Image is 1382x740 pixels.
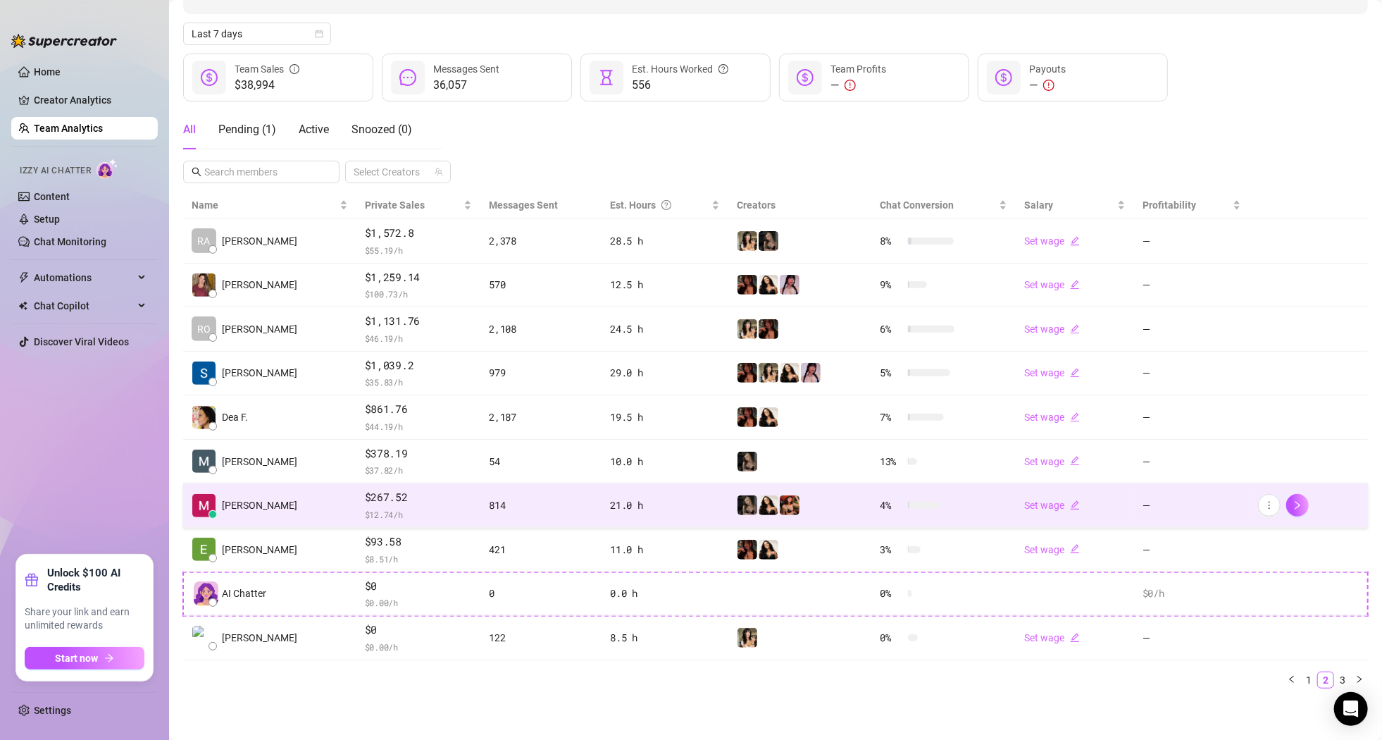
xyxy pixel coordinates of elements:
span: RA [198,233,211,249]
span: [PERSON_NAME] [222,233,297,249]
img: Ann [192,538,216,561]
div: 421 [489,542,593,557]
img: mads [780,363,799,383]
span: $ 8.51 /h [365,552,472,566]
span: $861.76 [365,401,472,418]
img: Rolyat [759,231,778,251]
span: Name [192,197,337,213]
a: Set wageedit [1024,456,1080,467]
img: izzy-ai-chatter-avatar-DDCN_rTZ.svg [194,581,218,606]
span: 0 % [880,586,902,601]
div: — [830,77,886,94]
span: RO [197,321,211,337]
a: Setup [34,214,60,225]
a: Set wageedit [1024,544,1080,555]
a: Set wageedit [1024,279,1080,290]
div: Est. Hours Worked [632,61,728,77]
img: Michael Wray [192,450,216,473]
a: Set wageedit [1024,235,1080,247]
span: $ 0.00 /h [365,640,472,654]
span: Messages Sent [489,199,558,211]
div: 21.0 h [610,498,719,513]
span: Team Profits [830,63,886,75]
span: dollar-circle [797,69,814,86]
div: 0.0 h [610,586,719,601]
img: Mike Calore [192,626,216,649]
div: 24.5 h [610,321,719,337]
img: mads [759,407,778,427]
a: Set wageedit [1024,323,1080,335]
span: $0 [365,578,472,595]
span: Payouts [1029,63,1066,75]
span: edit [1070,324,1080,334]
span: hourglass [598,69,615,86]
span: $1,572.8 [365,225,472,242]
span: $ 0.00 /h [365,596,472,610]
td: — [1134,307,1250,352]
span: dollar-circle [201,69,218,86]
img: cyber [801,363,821,383]
a: Settings [34,705,71,716]
span: Chat Copilot [34,295,134,317]
div: 2,187 [489,409,593,425]
strong: Unlock $100 AI Credits [47,566,144,594]
td: — [1134,483,1250,528]
span: [PERSON_NAME] [222,365,297,381]
img: steph [737,407,757,427]
span: more [1264,500,1274,510]
img: cyber [780,275,799,295]
img: Soufiane Boudad… [192,362,216,385]
span: question-circle [661,197,671,213]
span: thunderbolt [18,272,30,283]
span: $0 [365,622,472,639]
a: Content [34,191,70,202]
span: team [435,168,443,176]
div: 979 [489,365,593,381]
span: 556 [632,77,728,94]
img: mads [759,275,778,295]
span: edit [1070,368,1080,378]
span: calendar [315,30,323,38]
img: AI Chatter [97,159,118,179]
img: mads [759,540,778,560]
span: left [1288,675,1296,684]
button: left [1283,672,1300,689]
span: 8 % [880,233,902,249]
span: $93.58 [365,534,472,550]
td: — [1134,440,1250,484]
span: arrow-right [104,653,114,663]
span: [PERSON_NAME] [222,498,297,513]
td: — [1134,219,1250,264]
a: Set wageedit [1024,367,1080,378]
span: $267.52 [365,489,472,506]
span: Izzy AI Chatter [20,164,91,178]
th: Creators [728,192,871,219]
span: Share your link and earn unlimited rewards [25,605,144,633]
div: 2,108 [489,321,593,337]
li: Previous Page [1283,672,1300,689]
td: — [1134,528,1250,572]
span: [PERSON_NAME] [222,277,297,292]
span: [PERSON_NAME] [222,321,297,337]
div: Pending ( 1 ) [218,121,276,138]
a: Set wageedit [1024,412,1080,423]
img: Dea Fonseca [192,406,216,429]
img: steph [759,319,778,339]
span: Private Sales [365,199,425,211]
span: 3 % [880,542,902,557]
span: $ 100.73 /h [365,287,472,301]
span: dollar-circle [995,69,1012,86]
li: 1 [1300,672,1317,689]
span: right [1355,675,1364,684]
span: $1,039.2 [365,357,472,374]
div: 10.0 h [610,454,719,469]
span: info-circle [290,61,299,77]
li: 2 [1317,672,1334,689]
span: $1,259.14 [365,269,472,286]
span: right [1293,500,1302,510]
span: message [399,69,416,86]
td: — [1134,395,1250,440]
span: edit [1070,500,1080,510]
div: 28.5 h [610,233,719,249]
div: All [183,121,196,138]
